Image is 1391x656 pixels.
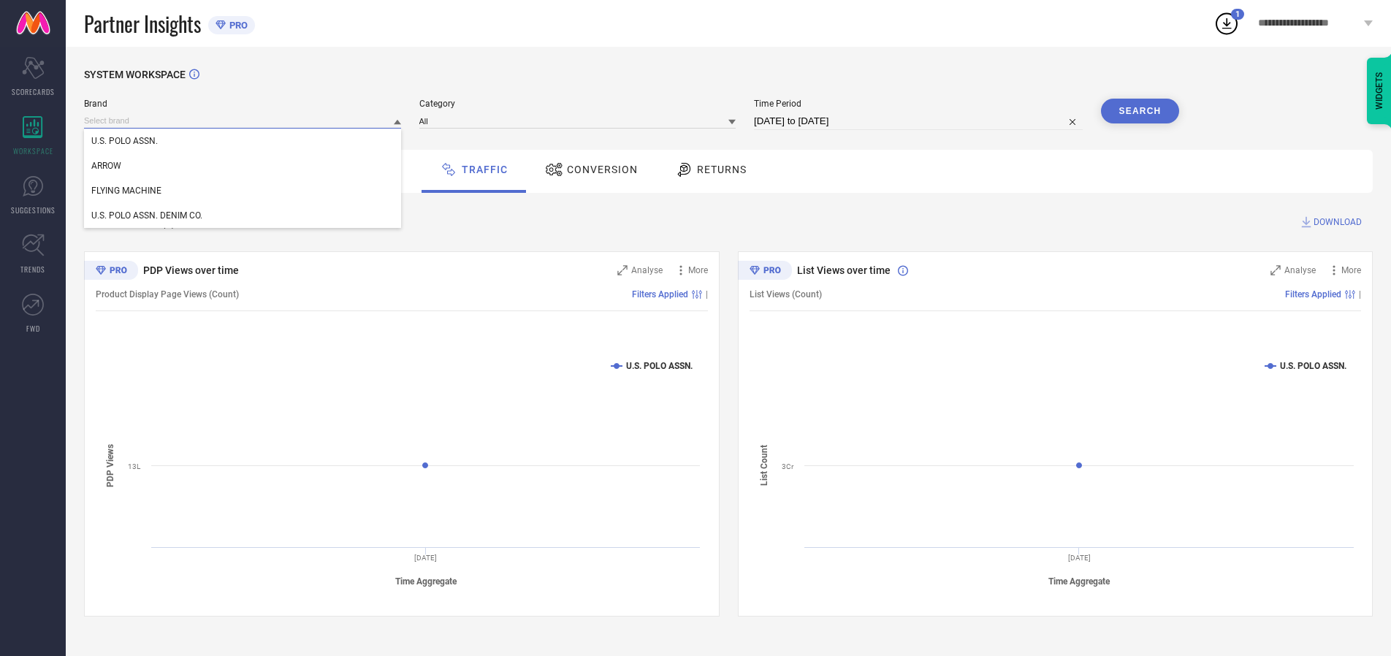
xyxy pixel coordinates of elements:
[462,164,508,175] span: Traffic
[143,264,239,276] span: PDP Views over time
[419,99,736,109] span: Category
[91,136,158,146] span: U.S. POLO ASSN.
[750,289,822,300] span: List Views (Count)
[128,462,141,470] text: 13L
[626,361,693,371] text: U.S. POLO ASSN.
[91,161,121,171] span: ARROW
[754,112,1083,130] input: Select time period
[1213,10,1240,37] div: Open download list
[11,205,56,216] span: SUGGESTIONS
[706,289,708,300] span: |
[20,264,45,275] span: TRENDS
[91,186,161,196] span: FLYING MACHINE
[759,445,769,486] tspan: List Count
[105,444,115,487] tspan: PDP Views
[84,99,401,109] span: Brand
[1284,265,1316,275] span: Analyse
[395,576,457,587] tspan: Time Aggregate
[617,265,628,275] svg: Zoom
[1280,361,1346,371] text: U.S. POLO ASSN.
[84,178,401,203] div: FLYING MACHINE
[754,99,1083,109] span: Time Period
[226,20,248,31] span: PRO
[26,323,40,334] span: FWD
[96,289,239,300] span: Product Display Page Views (Count)
[1235,9,1240,19] span: 1
[797,264,891,276] span: List Views over time
[1270,265,1281,275] svg: Zoom
[782,462,794,470] text: 3Cr
[12,86,55,97] span: SCORECARDS
[84,153,401,178] div: ARROW
[688,265,708,275] span: More
[567,164,638,175] span: Conversion
[1359,289,1361,300] span: |
[632,289,688,300] span: Filters Applied
[13,145,53,156] span: WORKSPACE
[84,9,201,39] span: Partner Insights
[84,261,138,283] div: Premium
[84,203,401,228] div: U.S. POLO ASSN. DENIM CO.
[738,261,792,283] div: Premium
[1068,554,1091,562] text: [DATE]
[1285,289,1341,300] span: Filters Applied
[697,164,747,175] span: Returns
[1048,576,1110,587] tspan: Time Aggregate
[84,129,401,153] div: U.S. POLO ASSN.
[1341,265,1361,275] span: More
[84,113,401,129] input: Select brand
[631,265,663,275] span: Analyse
[414,554,437,562] text: [DATE]
[91,210,202,221] span: U.S. POLO ASSN. DENIM CO.
[1101,99,1180,123] button: Search
[1314,215,1362,229] span: DOWNLOAD
[84,69,186,80] span: SYSTEM WORKSPACE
